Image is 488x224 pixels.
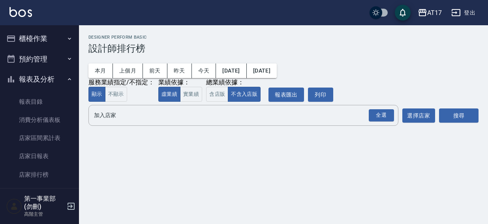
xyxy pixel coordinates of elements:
button: 報表及分析 [3,69,76,90]
a: 店家日報表 [3,147,76,165]
div: AT17 [427,8,442,18]
button: 櫃檯作業 [3,28,76,49]
button: 選擇店家 [402,108,435,123]
div: 全選 [369,109,394,121]
button: 搜尋 [439,108,479,123]
button: 昨天 [167,63,192,78]
button: [DATE] [247,63,277,78]
button: 虛業績 [158,87,180,102]
button: 報表匯出 [268,88,304,102]
h2: Designer Perform Basic [88,35,479,40]
a: 店家區間累計表 [3,129,76,147]
p: 高階主管 [24,211,64,218]
button: 本月 [88,63,113,78]
button: [DATE] [216,63,246,78]
button: 列印 [308,88,333,102]
a: 互助日報表 [3,184,76,202]
button: 上個月 [113,63,143,78]
img: Logo [9,7,32,17]
img: Person [6,198,22,214]
input: 店家名稱 [92,108,383,122]
a: 報表目錄 [3,93,76,111]
h3: 設計師排行榜 [88,43,479,54]
a: 消費分析儀表板 [3,111,76,129]
button: 含店販 [206,87,228,102]
button: 登出 [448,6,479,20]
button: AT17 [415,5,445,21]
button: 不含入店販 [228,87,261,102]
button: 不顯示 [105,87,127,102]
button: Open [367,108,396,123]
div: 服務業績指定/不指定： [88,78,154,87]
button: 實業績 [180,87,202,102]
button: 預約管理 [3,49,76,69]
button: 前天 [143,63,167,78]
h5: 第一事業部 (勿刪) [24,195,64,211]
a: 店家排行榜 [3,166,76,184]
div: 總業績依據： [206,78,265,87]
button: 顯示 [88,87,105,102]
button: 今天 [192,63,216,78]
div: 業績依據： [158,78,202,87]
button: save [395,5,411,21]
